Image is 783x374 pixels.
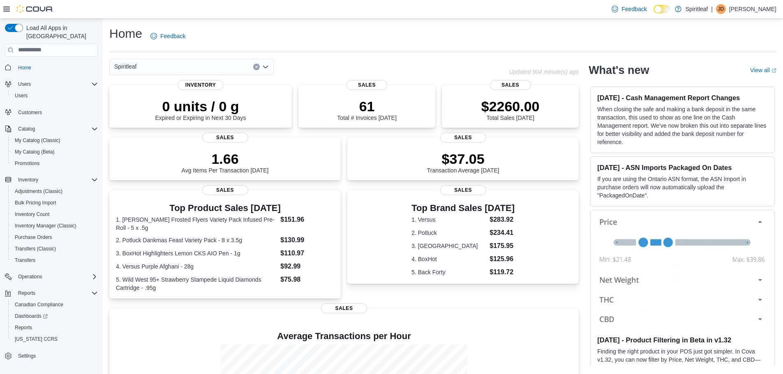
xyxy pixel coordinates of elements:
a: Dashboards [8,310,101,322]
dt: 5. Back Forty [411,268,486,276]
span: Sales [440,133,486,142]
dt: 2. Potluck Dankmas Feast Variety Pack - 8 x 3.5g [116,236,277,244]
span: My Catalog (Classic) [12,135,98,145]
button: Reports [8,322,101,333]
span: Customers [18,109,42,116]
span: Catalog [15,124,98,134]
dt: 1. Versus [411,216,486,224]
a: Feedback [608,1,650,17]
dt: 2. Potluck [411,229,486,237]
span: Reports [12,323,98,333]
dd: $125.96 [490,254,515,264]
span: Reports [15,288,98,298]
button: Inventory [2,174,101,186]
h2: What's new [589,64,649,77]
p: When closing the safe and making a bank deposit in the same transaction, this used to show as one... [597,105,768,146]
button: Purchase Orders [8,232,101,243]
span: Washington CCRS [12,334,98,344]
span: Sales [202,185,248,195]
p: 1.66 [182,151,269,167]
a: Reports [12,323,35,333]
dd: $92.99 [280,262,334,271]
button: Promotions [8,158,101,169]
button: Customers [2,106,101,118]
a: My Catalog (Classic) [12,135,64,145]
span: Promotions [15,160,40,167]
dt: 4. Versus Purple Afghani - 28g [116,262,277,271]
span: Bulk Pricing Import [12,198,98,208]
button: Settings [2,350,101,362]
a: [US_STATE] CCRS [12,334,61,344]
a: Canadian Compliance [12,300,67,310]
button: Clear input [253,64,260,70]
dd: $151.96 [280,215,334,225]
span: Catalog [18,126,35,132]
a: Users [12,91,31,101]
span: Users [15,92,28,99]
button: My Catalog (Beta) [8,146,101,158]
span: Customers [15,107,98,117]
a: Settings [15,351,39,361]
span: Canadian Compliance [15,301,63,308]
span: Bulk Pricing Import [15,200,56,206]
button: My Catalog (Classic) [8,135,101,146]
span: Inventory [18,177,38,183]
span: Purchase Orders [12,232,98,242]
span: Inventory Manager (Classic) [12,221,98,231]
button: Operations [15,272,46,282]
span: Spiritleaf [114,62,136,71]
span: Inventory Count [15,211,50,218]
span: Sales [321,303,367,313]
a: Transfers (Classic) [12,244,59,254]
a: Dashboards [12,311,51,321]
span: Settings [15,351,98,361]
button: Operations [2,271,101,282]
span: My Catalog (Beta) [15,149,55,155]
span: Load All Apps in [GEOGRAPHIC_DATA] [23,24,98,40]
button: Users [15,79,34,89]
div: Transaction Average [DATE] [427,151,499,174]
a: Inventory Count [12,209,53,219]
span: Sales [202,133,248,142]
p: | [711,4,713,14]
a: Home [15,63,35,73]
button: Bulk Pricing Import [8,197,101,209]
p: 61 [337,98,396,115]
h3: [DATE] - Cash Management Report Changes [597,94,768,102]
a: Purchase Orders [12,232,55,242]
button: Catalog [15,124,38,134]
div: Total Sales [DATE] [481,98,540,121]
span: Purchase Orders [15,234,52,241]
span: Dashboards [12,311,98,321]
button: Inventory [15,175,42,185]
span: Settings [18,353,36,359]
a: Adjustments (Classic) [12,186,66,196]
a: Customers [15,108,45,117]
dd: $130.99 [280,235,334,245]
div: Jason D [716,4,726,14]
span: Transfers [12,255,98,265]
span: Reports [18,290,35,296]
span: Reports [15,324,32,331]
dd: $283.92 [490,215,515,225]
span: Users [15,79,98,89]
span: Feedback [160,32,185,40]
button: [US_STATE] CCRS [8,333,101,345]
button: Transfers (Classic) [8,243,101,255]
button: Open list of options [262,64,269,70]
span: Operations [18,273,42,280]
button: Reports [2,287,101,299]
span: Users [12,91,98,101]
span: Promotions [12,158,98,168]
p: $37.05 [427,151,499,167]
h4: Average Transactions per Hour [116,331,572,341]
dd: $110.97 [280,248,334,258]
button: Users [8,90,101,101]
p: Spiritleaf [686,4,708,14]
span: Canadian Compliance [12,300,98,310]
dt: 4. BoxHot [411,255,486,263]
span: Feedback [621,5,647,13]
dd: $119.72 [490,267,515,277]
dt: 5. Wild West 95+ Strawberry Stampede Liquid Diamonds Cartridge - .95g [116,275,277,292]
span: Transfers (Classic) [15,246,56,252]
